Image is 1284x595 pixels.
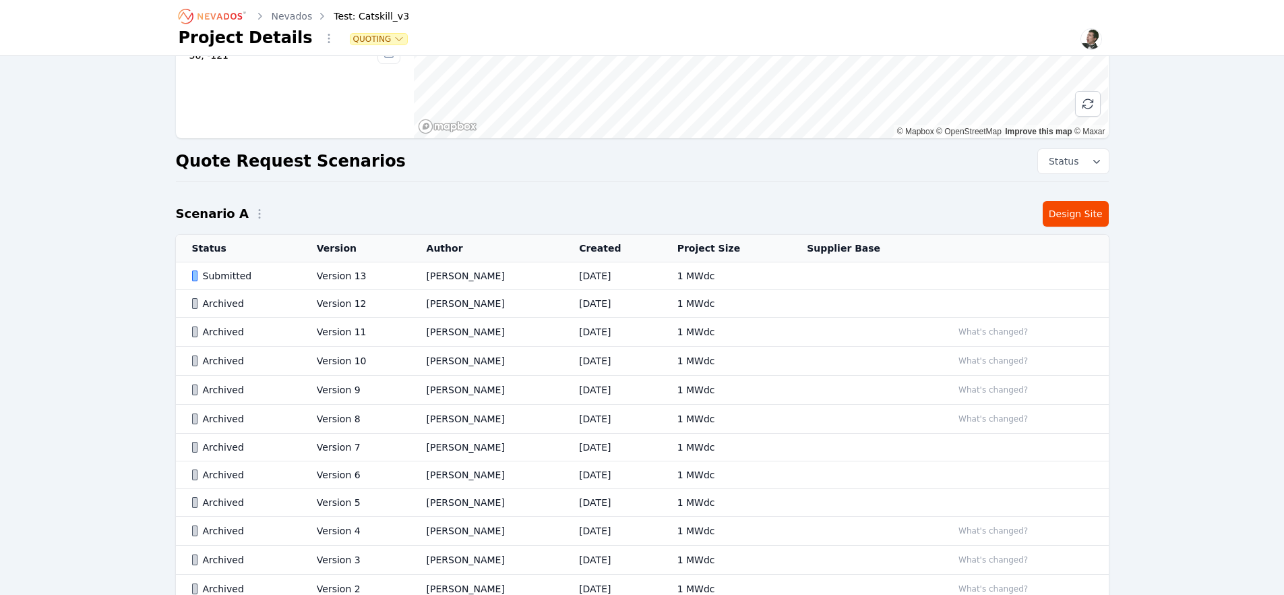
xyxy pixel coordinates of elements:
[563,405,661,434] td: [DATE]
[176,347,1109,376] tr: ArchivedVersion 10[PERSON_NAME][DATE]1 MWdcWhat's changed?
[179,5,410,27] nav: Breadcrumb
[661,290,791,318] td: 1 MWdc
[410,235,563,262] th: Author
[410,347,563,376] td: [PERSON_NAME]
[952,523,1034,538] button: What's changed?
[192,297,294,310] div: Archived
[418,119,477,134] a: Mapbox homepage
[410,434,563,461] td: [PERSON_NAME]
[176,204,249,223] h2: Scenario A
[301,489,410,517] td: Version 5
[1043,201,1109,227] a: Design Site
[301,434,410,461] td: Version 7
[176,461,1109,489] tr: ArchivedVersion 6[PERSON_NAME][DATE]1 MWdc
[1043,154,1079,168] span: Status
[315,9,409,23] div: Test: Catskill_v3
[563,489,661,517] td: [DATE]
[952,552,1034,567] button: What's changed?
[661,262,791,290] td: 1 MWdc
[410,262,563,290] td: [PERSON_NAME]
[563,262,661,290] td: [DATE]
[301,405,410,434] td: Version 8
[661,461,791,489] td: 1 MWdc
[176,150,406,172] h2: Quote Request Scenarios
[192,412,294,426] div: Archived
[1038,149,1109,173] button: Status
[192,496,294,509] div: Archived
[563,347,661,376] td: [DATE]
[563,517,661,546] td: [DATE]
[952,382,1034,397] button: What's changed?
[410,489,563,517] td: [PERSON_NAME]
[952,412,1034,426] button: What's changed?
[192,553,294,567] div: Archived
[410,405,563,434] td: [PERSON_NAME]
[192,468,294,482] div: Archived
[410,517,563,546] td: [PERSON_NAME]
[301,318,410,347] td: Version 11
[661,318,791,347] td: 1 MWdc
[192,441,294,454] div: Archived
[192,524,294,538] div: Archived
[176,376,1109,405] tr: ArchivedVersion 9[PERSON_NAME][DATE]1 MWdcWhat's changed?
[661,517,791,546] td: 1 MWdc
[952,324,1034,339] button: What's changed?
[410,376,563,405] td: [PERSON_NAME]
[563,290,661,318] td: [DATE]
[301,347,410,376] td: Version 10
[791,235,936,262] th: Supplier Base
[410,290,563,318] td: [PERSON_NAME]
[176,546,1109,575] tr: ArchivedVersion 3[PERSON_NAME][DATE]1 MWdcWhat's changed?
[661,347,791,376] td: 1 MWdc
[176,489,1109,517] tr: ArchivedVersion 5[PERSON_NAME][DATE]1 MWdc
[897,127,934,136] a: Mapbox
[272,9,313,23] a: Nevados
[1005,127,1072,136] a: Improve this map
[176,235,301,262] th: Status
[563,461,661,489] td: [DATE]
[176,405,1109,434] tr: ArchivedVersion 8[PERSON_NAME][DATE]1 MWdcWhat's changed?
[563,434,661,461] td: [DATE]
[350,34,408,45] button: Quoting
[176,262,1109,290] tr: SubmittedVersion 13[PERSON_NAME][DATE]1 MWdc
[563,235,661,262] th: Created
[301,461,410,489] td: Version 6
[192,354,294,368] div: Archived
[301,517,410,546] td: Version 4
[563,376,661,405] td: [DATE]
[301,376,410,405] td: Version 9
[176,517,1109,546] tr: ArchivedVersion 4[PERSON_NAME][DATE]1 MWdcWhat's changed?
[661,376,791,405] td: 1 MWdc
[301,262,410,290] td: Version 13
[1080,28,1102,50] img: Alex Kushner
[192,325,294,339] div: Archived
[661,235,791,262] th: Project Size
[661,546,791,575] td: 1 MWdc
[301,235,410,262] th: Version
[410,318,563,347] td: [PERSON_NAME]
[301,290,410,318] td: Version 12
[192,383,294,397] div: Archived
[1074,127,1105,136] a: Maxar
[179,27,313,49] h1: Project Details
[410,546,563,575] td: [PERSON_NAME]
[192,269,294,283] div: Submitted
[661,434,791,461] td: 1 MWdc
[176,434,1109,461] tr: ArchivedVersion 7[PERSON_NAME][DATE]1 MWdc
[661,489,791,517] td: 1 MWdc
[410,461,563,489] td: [PERSON_NAME]
[301,546,410,575] td: Version 3
[563,546,661,575] td: [DATE]
[563,318,661,347] td: [DATE]
[936,127,1002,136] a: OpenStreetMap
[952,353,1034,368] button: What's changed?
[176,290,1109,318] tr: ArchivedVersion 12[PERSON_NAME][DATE]1 MWdc
[176,318,1109,347] tr: ArchivedVersion 11[PERSON_NAME][DATE]1 MWdcWhat's changed?
[661,405,791,434] td: 1 MWdc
